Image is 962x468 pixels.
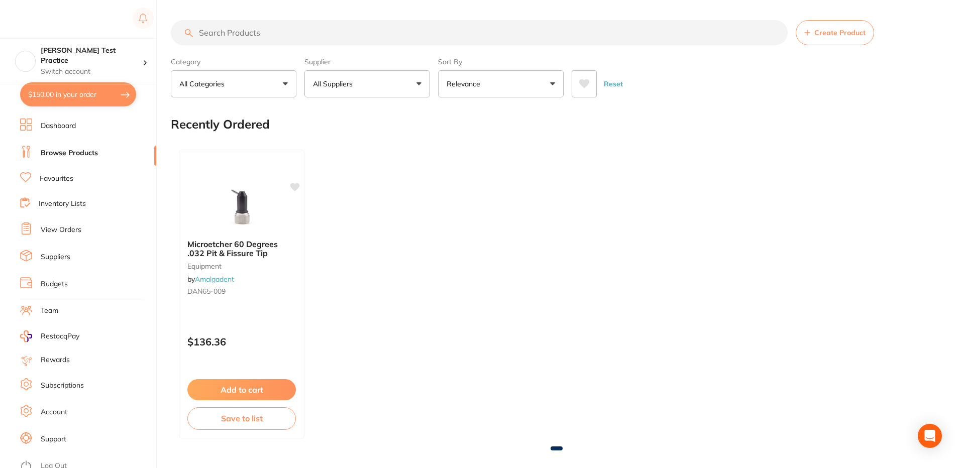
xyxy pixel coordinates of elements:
[438,57,564,66] label: Sort By
[313,79,357,89] p: All Suppliers
[41,121,76,131] a: Dashboard
[209,181,274,231] img: Microetcher 60 Degrees .032 Pit & Fissure Tip
[41,306,58,316] a: Team
[20,330,79,342] a: RestocqPay
[796,20,874,45] button: Create Product
[20,13,84,25] img: Restocq Logo
[187,275,234,284] span: by
[601,70,626,97] button: Reset
[39,199,86,209] a: Inventory Lists
[40,174,73,184] a: Favourites
[171,20,788,45] input: Search Products
[171,118,270,132] h2: Recently Ordered
[814,29,866,37] span: Create Product
[41,252,70,262] a: Suppliers
[187,379,296,400] button: Add to cart
[41,225,81,235] a: View Orders
[20,330,32,342] img: RestocqPay
[20,82,136,106] button: $150.00 in your order
[41,67,143,77] p: Switch account
[179,79,229,89] p: All Categories
[41,331,79,341] span: RestocqPay
[195,275,234,284] a: Amalgadent
[41,279,68,289] a: Budgets
[187,262,296,270] small: equipment
[918,424,942,448] div: Open Intercom Messenger
[187,287,296,295] small: DAN65-009
[304,57,430,66] label: Supplier
[171,57,296,66] label: Category
[41,355,70,365] a: Rewards
[187,336,296,347] p: $136.36
[41,148,98,158] a: Browse Products
[41,434,66,444] a: Support
[16,51,35,71] img: Nitheesh Test Practice
[20,8,84,31] a: Restocq Logo
[41,381,84,391] a: Subscriptions
[187,407,296,429] button: Save to list
[304,70,430,97] button: All Suppliers
[438,70,564,97] button: Relevance
[41,407,67,417] a: Account
[447,79,484,89] p: Relevance
[187,240,296,258] b: Microetcher 60 Degrees .032 Pit & Fissure Tip
[171,70,296,97] button: All Categories
[41,46,143,65] h4: Nitheesh Test Practice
